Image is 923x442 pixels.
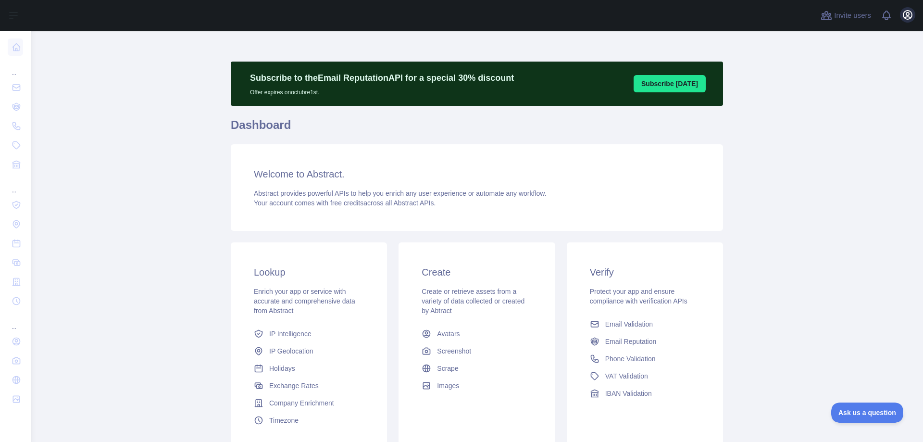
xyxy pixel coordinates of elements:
[634,75,706,92] button: Subscribe [DATE]
[250,394,368,412] a: Company Enrichment
[590,288,687,305] span: Protect your app and ensure compliance with verification APIs
[231,117,723,140] h1: Dashboard
[831,403,904,423] iframe: Toggle Customer Support
[330,199,363,207] span: free credits
[586,333,704,350] a: Email Reputation
[254,167,700,181] h3: Welcome to Abstract.
[250,360,368,377] a: Holidays
[418,377,536,394] a: Images
[586,367,704,385] a: VAT Validation
[437,329,460,339] span: Avatars
[250,412,368,429] a: Timezone
[250,85,514,96] p: Offer expires on octubre 1st.
[819,8,873,23] button: Invite users
[605,354,656,364] span: Phone Validation
[269,398,334,408] span: Company Enrichment
[250,325,368,342] a: IP Intelligence
[254,189,547,197] span: Abstract provides powerful APIs to help you enrich any user experience or automate any workflow.
[250,377,368,394] a: Exchange Rates
[437,346,471,356] span: Screenshot
[418,325,536,342] a: Avatars
[254,288,355,315] span: Enrich your app or service with accurate and comprehensive data from Abstract
[269,416,299,425] span: Timezone
[8,312,23,331] div: ...
[422,265,532,279] h3: Create
[269,364,295,373] span: Holidays
[586,350,704,367] a: Phone Validation
[250,342,368,360] a: IP Geolocation
[8,175,23,194] div: ...
[254,265,364,279] h3: Lookup
[586,385,704,402] a: IBAN Validation
[590,265,700,279] h3: Verify
[437,381,459,391] span: Images
[834,10,871,21] span: Invite users
[605,371,648,381] span: VAT Validation
[418,360,536,377] a: Scrape
[605,319,653,329] span: Email Validation
[269,346,313,356] span: IP Geolocation
[605,337,657,346] span: Email Reputation
[8,58,23,77] div: ...
[269,381,319,391] span: Exchange Rates
[250,71,514,85] p: Subscribe to the Email Reputation API for a special 30 % discount
[254,199,436,207] span: Your account comes with across all Abstract APIs.
[422,288,524,315] span: Create or retrieve assets from a variety of data collected or created by Abtract
[605,389,652,398] span: IBAN Validation
[269,329,312,339] span: IP Intelligence
[586,316,704,333] a: Email Validation
[418,342,536,360] a: Screenshot
[437,364,458,373] span: Scrape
